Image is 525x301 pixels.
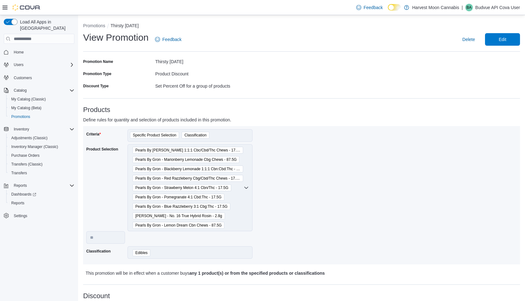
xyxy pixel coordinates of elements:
[462,4,463,11] p: |
[135,175,240,181] span: Pearls By Gron - Red Razzleberry Cbg/Cbd/Thc Chews - 17.5G
[135,147,240,153] span: Pearls By [PERSON_NAME] 1:1:1 Cbc/Cbd/Thc Chews - 17.5G
[499,36,506,43] span: Edit
[132,222,224,229] span: Pearls By Gron - Lemon Dream Cbn Chews - 87.5G
[11,201,24,206] span: Reports
[475,4,520,11] p: Budvue API Cova User
[83,59,113,64] label: Promotion Name
[11,48,26,56] a: Home
[460,33,477,46] button: Delete
[1,211,77,220] button: Settings
[11,192,36,197] span: Dashboards
[83,31,149,44] h1: View Promotion
[9,143,61,150] a: Inventory Manager (Classic)
[83,116,411,124] p: Define rules for quantity and selection of products included in this promotion.
[4,45,74,237] nav: Complex example
[132,203,230,210] span: Pearls By Gron - Blue Razzleberry 3:1 Cbg:Thc - 17.5G
[1,125,77,134] button: Inventory
[6,199,77,207] button: Reports
[1,86,77,95] button: Catalog
[9,169,29,177] a: Transfers
[86,147,118,152] label: Product Selection
[11,61,74,69] span: Users
[132,175,243,182] span: Pearls By Gron - Red Razzleberry Cbg/Cbd/Thc Chews - 17.5G
[1,48,77,57] button: Home
[9,199,74,207] span: Reports
[1,181,77,190] button: Reports
[83,71,111,76] label: Promotion Type
[9,169,74,177] span: Transfers
[11,182,74,189] span: Reports
[83,292,520,300] h3: Discount
[133,132,176,138] span: Specific Product Selection
[467,4,472,11] span: BA
[9,104,44,112] a: My Catalog (Beta)
[83,23,105,28] button: Promotions
[135,213,222,219] span: [PERSON_NAME] - No. 16 True Hybrid Rosin - 2.8g
[9,113,33,120] a: Promotions
[9,134,50,142] a: Adjustments (Classic)
[6,169,77,177] button: Transfers
[11,212,30,220] a: Settings
[132,166,243,172] span: Pearls By Gron - Blackberry Lemonade 1:1:1 Cbn:Cbd:Thc - 17.5G
[465,4,473,11] div: Budvue API Cova User
[135,156,237,163] span: Pearls By Gron - Marionberry Lemonade Cbg Chews - 87.5G
[1,60,77,69] button: Users
[132,156,239,163] span: Pearls By Gron - Marionberry Lemonade Cbg Chews - 87.5G
[132,212,225,219] span: Glenn's - No. 16 True Hybrid Rosin - 2.8g
[9,95,74,103] span: My Catalog (Classic)
[14,75,32,80] span: Customers
[11,144,58,149] span: Inventory Manager (Classic)
[11,114,30,119] span: Promotions
[6,134,77,142] button: Adjustments (Classic)
[155,57,302,64] div: Thirsty [DATE]
[11,87,29,94] button: Catalog
[11,74,74,81] span: Customers
[135,203,227,210] span: Pearls By Gron - Blue Razzleberry 3:1 Cbg:Thc - 17.5G
[132,184,231,191] span: Pearls By Gron - Strawberry Melon 4:1 Cbn/Thc - 17.5G
[135,185,228,191] span: Pearls By Gron - Strawberry Melon 4:1 Cbn/Thc - 17.5G
[1,73,77,82] button: Customers
[162,36,182,43] span: Feedback
[9,152,74,159] span: Purchase Orders
[9,95,48,103] a: My Catalog (Classic)
[86,132,101,137] label: Criteria
[14,62,23,67] span: Users
[130,132,179,139] span: Specific Product Selection
[9,134,74,142] span: Adjustments (Classic)
[9,113,74,120] span: Promotions
[135,250,147,256] span: Edibles
[12,4,41,11] img: Cova
[364,4,383,11] span: Feedback
[135,166,240,172] span: Pearls By Gron - Blackberry Lemonade 1:1:1 Cbn:Cbd:Thc - 17.5G
[83,106,520,114] h3: Products
[86,269,410,277] p: This promotion will be in effect when a customer buys
[9,104,74,112] span: My Catalog (Beta)
[14,127,29,132] span: Inventory
[6,95,77,104] button: My Catalog (Classic)
[184,132,207,138] span: Classification
[11,135,47,140] span: Adjustments (Classic)
[9,191,74,198] span: Dashboards
[11,97,46,102] span: My Catalog (Classic)
[11,125,32,133] button: Inventory
[388,4,401,11] input: Dark Mode
[6,151,77,160] button: Purchase Orders
[155,81,302,89] div: Set Percent Off for a group of products
[9,161,45,168] a: Transfers (Classic)
[9,161,74,168] span: Transfers (Classic)
[485,33,520,46] button: Edit
[155,69,302,76] div: Product Discount
[6,142,77,151] button: Inventory Manager (Classic)
[6,104,77,112] button: My Catalog (Beta)
[11,48,74,56] span: Home
[132,249,150,256] span: Edibles
[11,61,26,69] button: Users
[6,190,77,199] a: Dashboards
[189,271,325,276] b: any 1 product(s) or from the specified products or classifications
[6,112,77,121] button: Promotions
[83,84,109,89] label: Discount Type
[462,36,475,43] span: Delete
[17,19,74,31] span: Load All Apps in [GEOGRAPHIC_DATA]
[14,183,27,188] span: Reports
